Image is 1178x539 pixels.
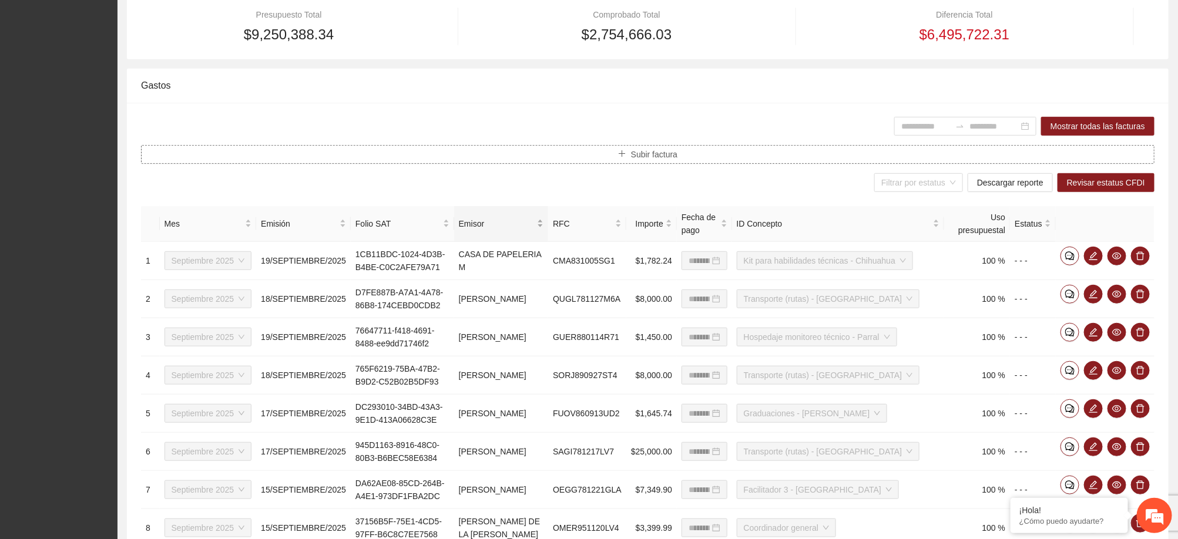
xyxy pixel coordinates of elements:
button: delete [1131,437,1150,456]
th: RFC [548,206,626,242]
span: $9,250,388.34 [244,23,334,46]
td: 5 [141,395,160,433]
button: edit [1084,247,1103,265]
td: 4 [141,356,160,395]
td: - - - [1010,242,1056,280]
td: [PERSON_NAME] [454,318,548,356]
span: eye [1108,366,1126,375]
span: delete [1132,518,1149,528]
button: delete [1131,247,1150,265]
button: delete [1131,476,1150,494]
button: edit [1084,437,1103,456]
span: Graduaciones - Cuauhtémoc [744,405,881,422]
span: delete [1132,251,1149,261]
td: 7 [141,471,160,509]
span: comment [1061,289,1079,299]
th: Folio SAT [351,206,454,242]
td: 100 % [944,280,1010,318]
td: 18/SEPTIEMBRE/2025 [256,356,351,395]
span: Transporte (rutas) - Cuauhtémoc [744,290,913,308]
span: edit [1085,480,1102,490]
span: Septiembre 2025 [172,328,245,346]
td: 945D1163-8916-48C0-80B3-B6BEC58E6384 [351,433,454,471]
div: Diferencia Total [817,8,1112,21]
span: comment [1061,328,1079,337]
span: Emisor [459,217,535,230]
span: Facilitador 3 - Chihuahua [744,481,892,498]
span: comment [1061,480,1079,490]
span: Hospedaje monitoreo técnico - Parral [744,328,890,346]
div: Gastos [141,69,1154,102]
td: 17/SEPTIEMBRE/2025 [256,395,351,433]
button: delete [1131,285,1150,304]
span: Estamos en línea. [68,157,162,275]
span: eye [1108,328,1126,337]
button: comment [1060,323,1079,342]
span: delete [1132,289,1149,299]
td: [PERSON_NAME] [454,471,548,509]
p: ¿Cómo puedo ayudarte? [1019,517,1119,525]
span: $6,495,722.31 [919,23,1009,46]
button: comment [1060,361,1079,380]
span: Septiembre 2025 [172,519,245,537]
td: 19/SEPTIEMBRE/2025 [256,318,351,356]
button: eye [1107,437,1126,456]
td: 1 [141,242,160,280]
td: 100 % [944,471,1010,509]
td: $25,000.00 [626,433,677,471]
span: Transporte (rutas) - Parral [744,366,913,384]
span: edit [1085,366,1102,375]
td: 100 % [944,242,1010,280]
button: delete [1131,361,1150,380]
td: OEGG781221GLA [548,471,626,509]
span: Septiembre 2025 [172,366,245,384]
td: 2 [141,280,160,318]
span: Septiembre 2025 [172,481,245,498]
button: comment [1060,476,1079,494]
span: plus [618,150,626,159]
span: Mes [165,217,243,230]
td: 100 % [944,395,1010,433]
span: delete [1132,442,1149,452]
span: comment [1061,251,1079,261]
th: Emisión [256,206,351,242]
button: Descargar reporte [968,173,1053,192]
td: SORJ890927ST4 [548,356,626,395]
td: FUOV860913UD2 [548,395,626,433]
td: GUER880114R71 [548,318,626,356]
span: Folio SAT [355,217,441,230]
td: DC293010-34BD-43A3-9E1D-413A06628C3E [351,395,454,433]
button: eye [1107,285,1126,304]
span: edit [1085,404,1102,413]
td: [PERSON_NAME] [454,356,548,395]
span: eye [1108,480,1126,490]
td: SAGI781217LV7 [548,433,626,471]
span: Subir factura [631,148,677,161]
span: eye [1108,251,1126,261]
textarea: Escriba su mensaje y pulse “Intro” [6,321,224,362]
span: Septiembre 2025 [172,443,245,460]
span: ID Concepto [737,217,931,230]
td: - - - [1010,318,1056,356]
td: 100 % [944,433,1010,471]
td: 765F6219-75BA-47B2-B9D2-C52B02B5DF93 [351,356,454,395]
span: Septiembre 2025 [172,252,245,269]
button: edit [1084,323,1103,342]
button: comment [1060,437,1079,456]
td: 76647711-f418-4691-8488-ee9dd71746f2 [351,318,454,356]
button: delete [1131,323,1150,342]
span: delete [1132,404,1149,413]
td: 3 [141,318,160,356]
button: eye [1107,323,1126,342]
div: Chatee con nosotros ahora [61,60,197,75]
span: Estatus [1015,217,1042,230]
span: delete [1132,480,1149,490]
span: edit [1085,251,1102,261]
td: 17/SEPTIEMBRE/2025 [256,433,351,471]
span: Importe [631,217,663,230]
span: comment [1061,366,1079,375]
th: Uso presupuestal [944,206,1010,242]
td: D7FE887B-A7A1-4A78-86B8-174CEBD0CDB2 [351,280,454,318]
span: Descargar reporte [977,176,1043,189]
td: CMA831005SG1 [548,242,626,280]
